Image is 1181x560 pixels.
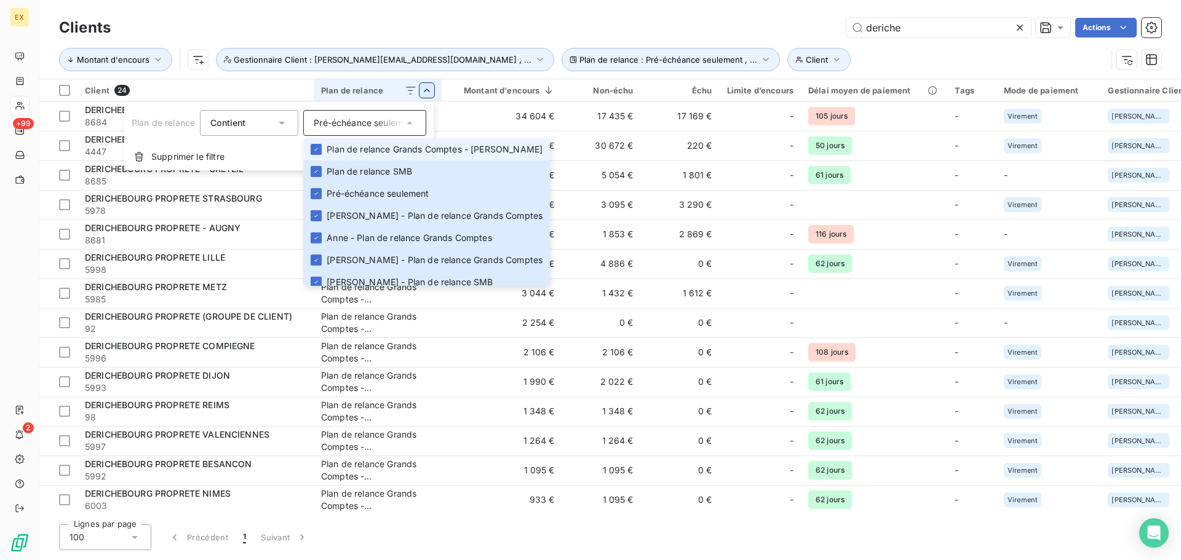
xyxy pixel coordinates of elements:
[210,117,245,128] span: Contient
[327,143,543,156] span: Plan de relance Grands Comptes - [PERSON_NAME]
[327,187,429,200] span: Pré-échéance seulement
[327,232,492,244] span: Anne - Plan de relance Grands Comptes
[327,254,543,266] span: [PERSON_NAME] - Plan de relance Grands Comptes
[151,151,225,163] span: Supprimer le filtre
[327,165,412,178] span: Plan de relance SMB
[327,210,543,222] span: [PERSON_NAME] - Plan de relance Grands Comptes
[132,117,195,128] span: Plan de relance
[314,117,404,129] div: Pré-échéance seulement Plan de relance Grands Comptes - [PERSON_NAME] Plan de relance SMB [PERSON...
[327,276,493,288] span: [PERSON_NAME] - Plan de relance SMB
